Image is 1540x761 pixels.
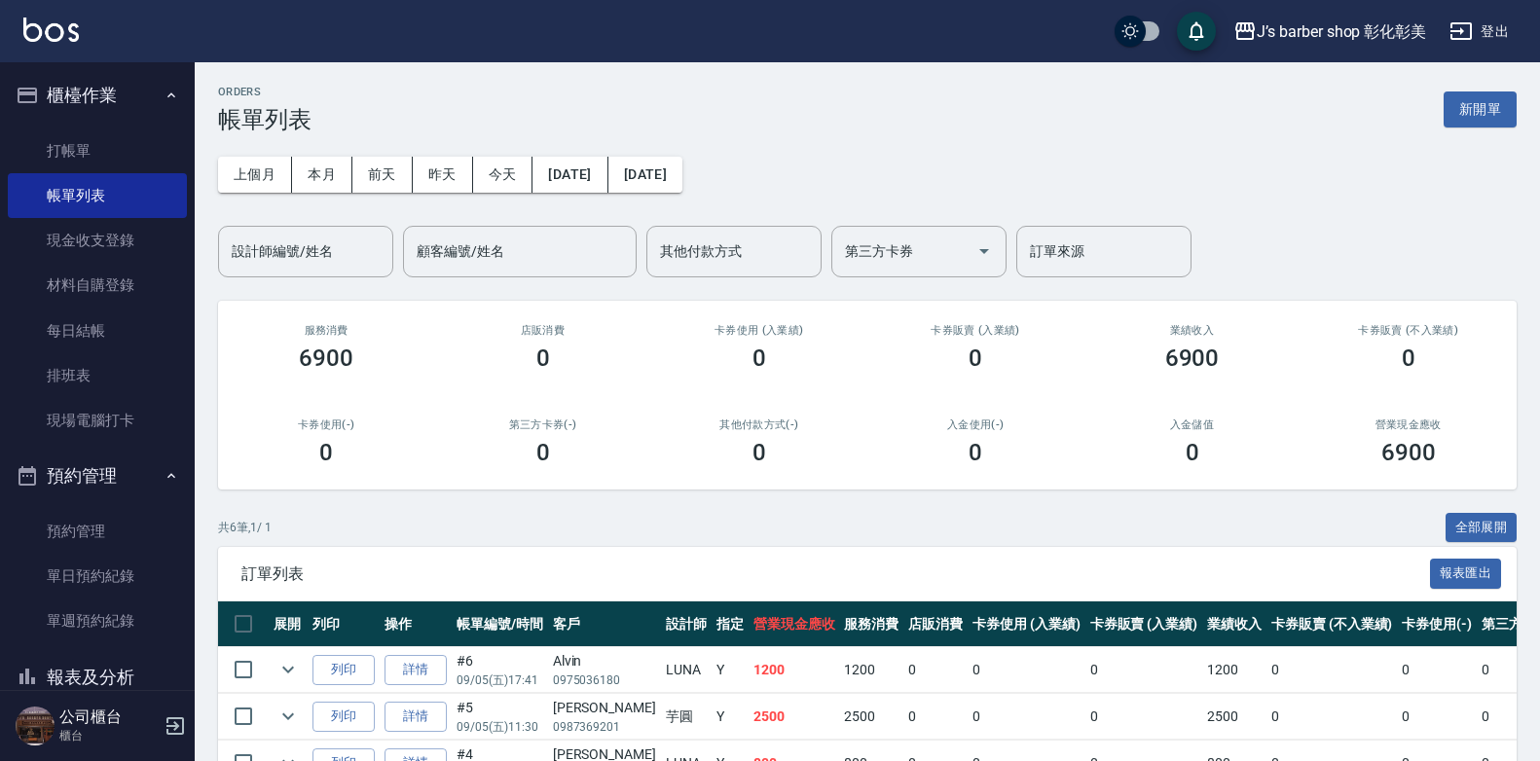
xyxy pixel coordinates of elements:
[752,439,766,466] h3: 0
[312,655,375,685] button: 列印
[1107,324,1276,337] h2: 業績收入
[1085,694,1203,740] td: 0
[1442,14,1517,50] button: 登出
[385,655,447,685] a: 詳情
[385,702,447,732] a: 詳情
[1430,563,1502,582] a: 報表匯出
[59,727,159,744] p: 櫃台
[218,519,272,536] p: 共 6 筆, 1 / 1
[1085,601,1203,647] th: 卡券販賣 (入業績)
[8,398,187,443] a: 現場電腦打卡
[968,601,1085,647] th: 卡券使用 (入業績)
[8,263,187,308] a: 材料自購登錄
[903,601,968,647] th: 店販消費
[1402,344,1415,372] h3: 0
[452,694,548,740] td: #5
[1430,559,1502,589] button: 報表匯出
[1266,694,1397,740] td: 0
[16,707,55,745] img: Person
[8,173,187,218] a: 帳單列表
[312,702,375,732] button: 列印
[241,418,411,431] h2: 卡券使用(-)
[473,157,533,193] button: 今天
[553,651,656,671] div: Alvin
[8,509,187,554] a: 預約管理
[968,647,1085,693] td: 0
[903,647,968,693] td: 0
[1397,694,1477,740] td: 0
[8,353,187,398] a: 排班表
[903,694,968,740] td: 0
[1177,12,1216,51] button: save
[752,344,766,372] h3: 0
[661,694,712,740] td: 芋圓
[1202,601,1266,647] th: 業績收入
[1085,647,1203,693] td: 0
[8,451,187,501] button: 預約管理
[413,157,473,193] button: 昨天
[1186,439,1199,466] h3: 0
[299,344,353,372] h3: 6900
[1266,601,1397,647] th: 卡券販賣 (不入業績)
[1397,647,1477,693] td: 0
[1324,418,1493,431] h2: 營業現金應收
[839,647,903,693] td: 1200
[458,324,627,337] h2: 店販消費
[352,157,413,193] button: 前天
[712,601,749,647] th: 指定
[1444,91,1517,127] button: 新開單
[8,308,187,353] a: 每日結帳
[457,718,543,736] p: 09/05 (五) 11:30
[308,601,380,647] th: 列印
[968,694,1085,740] td: 0
[319,439,333,466] h3: 0
[532,157,607,193] button: [DATE]
[891,418,1060,431] h2: 入金使用(-)
[1165,344,1220,372] h3: 6900
[536,439,550,466] h3: 0
[458,418,627,431] h2: 第三方卡券(-)
[452,647,548,693] td: #6
[241,324,411,337] h3: 服務消費
[1324,324,1493,337] h2: 卡券販賣 (不入業績)
[1446,513,1518,543] button: 全部展開
[661,601,712,647] th: 設計師
[749,601,840,647] th: 營業現金應收
[380,601,452,647] th: 操作
[8,652,187,703] button: 報表及分析
[1444,99,1517,118] a: 新開單
[1202,647,1266,693] td: 1200
[8,70,187,121] button: 櫃檯作業
[274,702,303,731] button: expand row
[292,157,352,193] button: 本月
[8,554,187,598] a: 單日預約紀錄
[59,707,159,727] h5: 公司櫃台
[218,157,292,193] button: 上個月
[749,694,840,740] td: 2500
[457,671,543,689] p: 09/05 (五) 17:41
[1226,12,1434,52] button: J’s barber shop 彰化彰美
[891,324,1060,337] h2: 卡券販賣 (入業績)
[839,601,903,647] th: 服務消費
[749,647,840,693] td: 1200
[452,601,548,647] th: 帳單編號/時間
[274,655,303,684] button: expand row
[536,344,550,372] h3: 0
[1266,647,1397,693] td: 0
[1257,19,1426,44] div: J’s barber shop 彰化彰美
[218,86,312,98] h2: ORDERS
[1381,439,1436,466] h3: 6900
[548,601,661,647] th: 客戶
[675,418,844,431] h2: 其他付款方式(-)
[839,694,903,740] td: 2500
[712,647,749,693] td: Y
[969,344,982,372] h3: 0
[553,718,656,736] p: 0987369201
[969,439,982,466] h3: 0
[553,698,656,718] div: [PERSON_NAME]
[269,601,308,647] th: 展開
[553,671,656,689] p: 0975036180
[608,157,682,193] button: [DATE]
[8,218,187,263] a: 現金收支登錄
[218,106,312,133] h3: 帳單列表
